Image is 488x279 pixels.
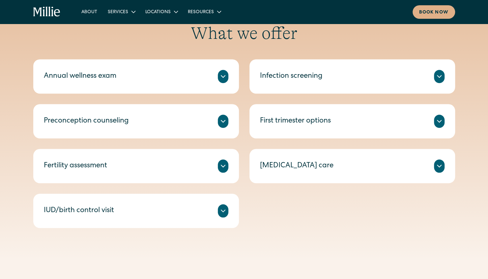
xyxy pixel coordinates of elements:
[44,206,114,216] div: IUD/birth control visit
[183,6,226,17] div: Resources
[419,9,448,16] div: Book now
[260,161,333,172] div: [MEDICAL_DATA] care
[108,9,128,16] div: Services
[413,5,455,19] a: Book now
[44,71,116,82] div: Annual wellness exam
[140,6,183,17] div: Locations
[44,161,107,172] div: Fertility assessment
[260,71,323,82] div: Infection screening
[33,7,61,17] a: home
[145,9,171,16] div: Locations
[33,23,455,43] h2: What we offer
[76,6,102,17] a: About
[44,116,129,127] div: Preconception counseling
[102,6,140,17] div: Services
[260,116,331,127] div: First trimester options
[188,9,214,16] div: Resources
